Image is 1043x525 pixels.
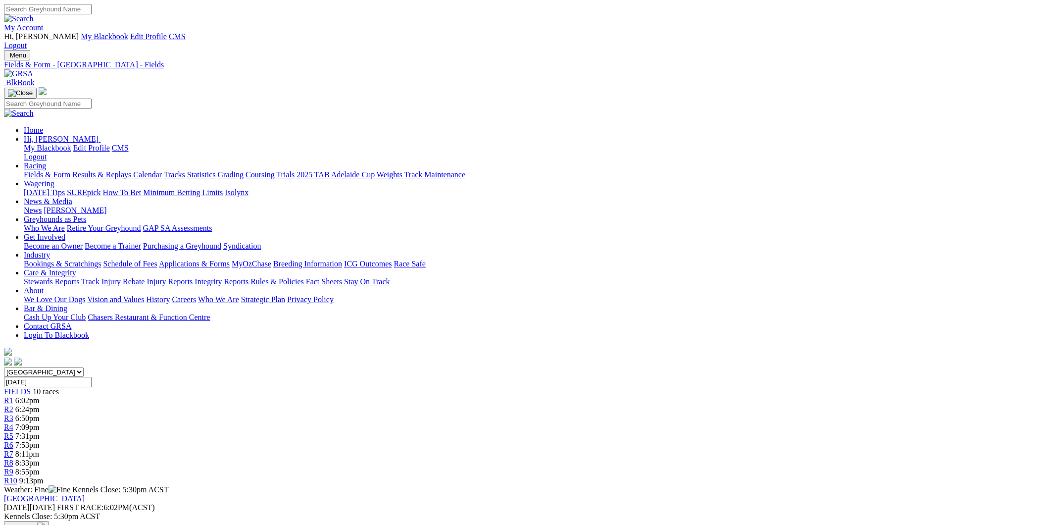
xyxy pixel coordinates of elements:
[4,441,13,449] span: R6
[15,396,40,405] span: 6:02pm
[198,295,239,304] a: Who We Are
[14,358,22,366] img: twitter.svg
[276,170,295,179] a: Trials
[24,242,83,250] a: Become an Owner
[4,459,13,467] span: R8
[103,188,142,197] a: How To Bet
[73,144,110,152] a: Edit Profile
[4,358,12,366] img: facebook.svg
[24,126,43,134] a: Home
[223,242,261,250] a: Syndication
[24,170,1039,179] div: Racing
[4,109,34,118] img: Search
[67,224,141,232] a: Retire Your Greyhound
[49,485,70,494] img: Fine
[72,170,131,179] a: Results & Replays
[4,23,44,32] a: My Account
[4,414,13,422] a: R3
[24,260,1039,268] div: Industry
[24,233,65,241] a: Get Involved
[404,170,465,179] a: Track Maintenance
[81,277,145,286] a: Track Injury Rebate
[4,387,31,396] a: FIELDS
[24,313,1039,322] div: Bar & Dining
[287,295,334,304] a: Privacy Policy
[225,188,248,197] a: Isolynx
[15,414,40,422] span: 6:50pm
[232,260,271,268] a: MyOzChase
[15,432,40,440] span: 7:31pm
[250,277,304,286] a: Rules & Policies
[394,260,425,268] a: Race Safe
[33,387,59,396] span: 10 races
[377,170,402,179] a: Weights
[24,295,1039,304] div: About
[4,405,13,414] span: R2
[15,450,39,458] span: 8:11pm
[241,295,285,304] a: Strategic Plan
[4,41,27,50] a: Logout
[24,260,101,268] a: Bookings & Scratchings
[24,135,100,143] a: Hi, [PERSON_NAME]
[81,32,128,41] a: My Blackbook
[24,277,1039,286] div: Care & Integrity
[24,268,76,277] a: Care & Integrity
[4,396,13,405] a: R1
[4,432,13,440] a: R5
[195,277,248,286] a: Integrity Reports
[143,188,223,197] a: Minimum Betting Limits
[4,468,13,476] a: R9
[130,32,167,41] a: Edit Profile
[4,78,35,87] a: BlkBook
[4,32,1039,50] div: My Account
[344,277,390,286] a: Stay On Track
[4,348,12,356] img: logo-grsa-white.png
[24,144,1039,161] div: Hi, [PERSON_NAME]
[24,304,67,313] a: Bar & Dining
[24,295,85,304] a: We Love Our Dogs
[24,161,46,170] a: Racing
[103,260,157,268] a: Schedule of Fees
[24,313,86,321] a: Cash Up Your Club
[24,135,99,143] span: Hi, [PERSON_NAME]
[24,197,72,206] a: News & Media
[10,52,26,59] span: Menu
[4,423,13,431] a: R4
[87,295,144,304] a: Vision and Values
[4,4,92,14] input: Search
[24,170,70,179] a: Fields & Form
[218,170,244,179] a: Grading
[15,423,40,431] span: 7:09pm
[133,170,162,179] a: Calendar
[297,170,375,179] a: 2025 TAB Adelaide Cup
[4,32,79,41] span: Hi, [PERSON_NAME]
[4,88,37,99] button: Toggle navigation
[24,242,1039,251] div: Get Involved
[24,224,65,232] a: Who We Are
[24,188,1039,197] div: Wagering
[24,206,1039,215] div: News & Media
[67,188,100,197] a: SUREpick
[24,251,50,259] a: Industry
[246,170,275,179] a: Coursing
[8,89,33,97] img: Close
[24,215,86,223] a: Greyhounds as Pets
[164,170,185,179] a: Tracks
[143,224,212,232] a: GAP SA Assessments
[72,485,168,494] span: Kennels Close: 5:30pm ACST
[44,206,106,214] a: [PERSON_NAME]
[4,450,13,458] a: R7
[24,322,71,330] a: Contact GRSA
[6,78,35,87] span: BlkBook
[4,50,30,60] button: Toggle navigation
[15,468,40,476] span: 8:55pm
[143,242,221,250] a: Purchasing a Greyhound
[88,313,210,321] a: Chasers Restaurant & Function Centre
[146,295,170,304] a: History
[15,459,40,467] span: 8:33pm
[24,277,79,286] a: Stewards Reports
